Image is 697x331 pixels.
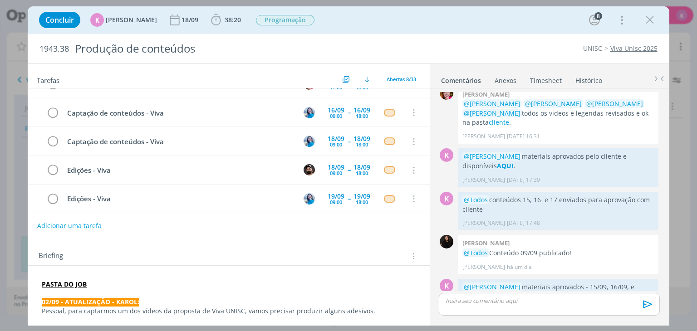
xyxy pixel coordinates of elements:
a: Timesheet [530,72,562,85]
div: K [440,192,453,205]
p: materiais aprovados pelo cliente e disponíveis . [462,152,654,170]
span: -- [348,195,350,202]
div: 09:00 [330,142,342,147]
div: K [440,279,453,292]
span: -- [348,109,350,116]
div: Anexos [495,76,516,85]
span: @[PERSON_NAME] [464,152,520,161]
span: [DATE] 17:48 [507,219,540,227]
a: cliente [489,118,509,127]
a: UNISC [583,44,602,53]
div: 16/09 [353,107,370,113]
button: 8 [587,13,602,27]
strong: 02/09 - ATUALIZAÇÃO - KAROL: [42,297,139,306]
button: E [303,106,316,119]
span: Briefing [39,250,63,262]
span: @[PERSON_NAME] [464,109,520,117]
span: -- [348,138,350,145]
img: B [304,164,315,175]
div: 09:00 [330,170,342,175]
p: conteúdos 15, 16 e 17 enviados para aprovação com cliente [462,195,654,214]
span: [DATE] 17:39 [507,176,540,184]
div: 18/09 [328,164,344,170]
span: @[PERSON_NAME] [464,282,520,291]
a: AQUI [497,161,514,170]
span: Tarefas [37,74,59,85]
span: [DATE] 16:31 [507,132,540,141]
div: 19/09 [353,193,370,200]
p: materiais aprovados - 15/09, 16/09, e 17/09. [462,282,654,301]
img: arrow-down.svg [364,77,370,82]
div: Edições - Viva [63,165,295,176]
span: 38:20 [225,15,241,24]
div: 18/09 [182,17,200,23]
button: 38:20 [209,13,243,27]
span: @[PERSON_NAME] [525,99,582,108]
div: 18/09 [328,136,344,142]
p: [PERSON_NAME] [462,132,505,141]
div: 09:00 [330,200,342,204]
span: 1943.38 [39,44,69,54]
span: @[PERSON_NAME] [586,99,643,108]
div: 18/09 [353,136,370,142]
span: há um dia [507,263,532,271]
div: 19/09 [328,193,344,200]
div: 8 [594,12,602,20]
div: Produção de conteúdos [71,38,396,60]
div: Captação de conteúdos - Viva [63,136,295,147]
img: B [440,86,453,100]
img: E [304,193,315,204]
img: E [304,136,315,147]
span: -- [348,167,350,173]
button: Concluir [39,12,80,28]
div: Captação de conteúdos - Viva [63,107,295,119]
span: @[PERSON_NAME] [464,99,520,108]
span: Abertas 8/33 [387,76,416,83]
button: E [303,135,316,148]
div: K [440,148,453,162]
div: 18:00 [356,200,368,204]
div: dialog [28,6,669,326]
button: K[PERSON_NAME] [90,13,157,27]
div: 18/09 [353,164,370,170]
a: Viva Unisc 2025 [610,44,658,53]
button: Programação [255,15,315,26]
p: [PERSON_NAME] [462,219,505,227]
a: Histórico [575,72,603,85]
a: PASTA DO JOB [42,280,87,288]
div: 18:00 [356,170,368,175]
span: @Todos [464,195,488,204]
button: Adicionar uma tarefa [37,218,102,234]
b: [PERSON_NAME] [462,239,510,247]
button: B [303,163,316,177]
div: Edições - Viva [63,193,295,204]
div: 16/09 [328,107,344,113]
img: E [304,107,315,118]
div: 17:00 [330,85,342,90]
span: [PERSON_NAME] [106,17,157,23]
img: S [440,235,453,248]
div: 18:00 [356,142,368,147]
b: [PERSON_NAME] [462,90,510,98]
button: E [303,192,316,205]
div: K [90,13,104,27]
div: 18:00 [356,113,368,118]
span: Concluir [45,16,74,24]
p: [PERSON_NAME] [462,263,505,271]
div: 18:00 [356,85,368,90]
span: @Todos [464,248,488,257]
p: [PERSON_NAME] [462,176,505,184]
span: Programação [256,15,314,25]
a: Comentários [441,72,481,85]
p: Conteúdo 09/09 publicado! [462,248,654,258]
div: 09:00 [330,113,342,118]
p: todos os vídeos e legendas revisados e ok na pasta . [462,99,654,127]
p: Pessoal, para captarmos um dos vídeos da proposta de Viva UNISC, vamos precisar produzir alguns a... [42,307,415,316]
